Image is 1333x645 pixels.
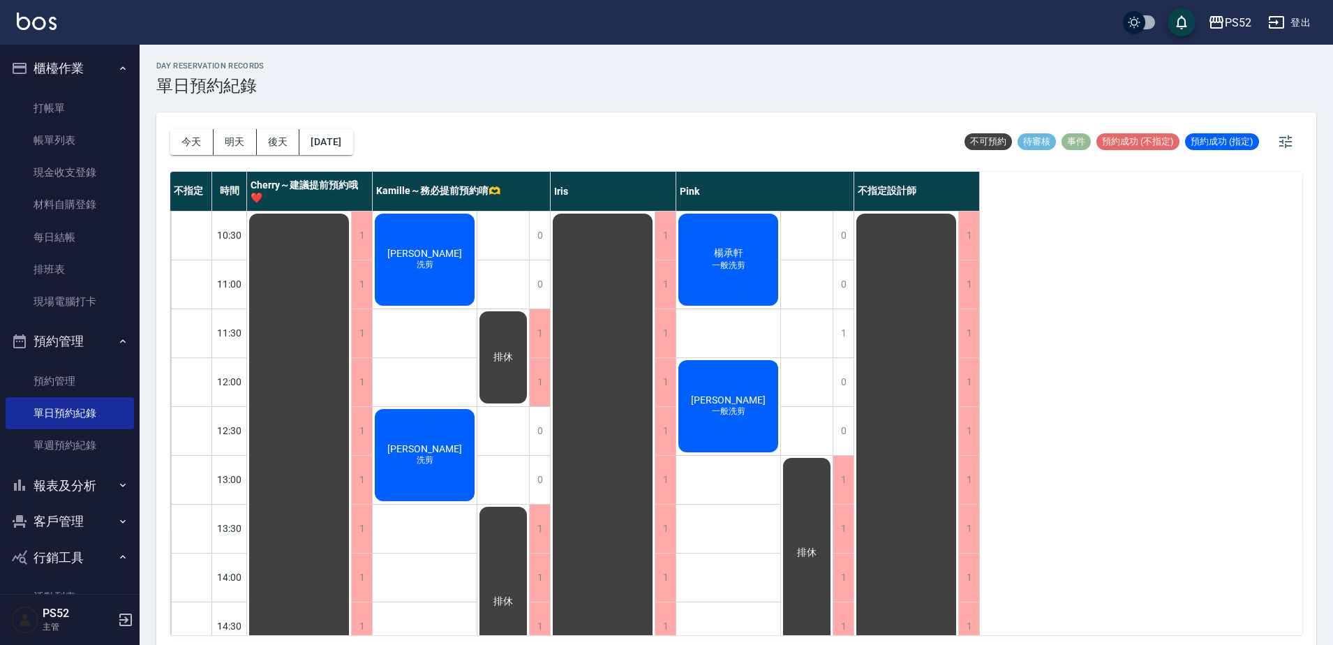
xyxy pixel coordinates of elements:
[1263,10,1316,36] button: 登出
[491,595,516,608] span: 排休
[655,358,676,406] div: 1
[212,406,247,455] div: 12:30
[833,309,854,357] div: 1
[655,407,676,455] div: 1
[385,443,465,454] span: [PERSON_NAME]
[212,455,247,504] div: 13:00
[6,468,134,504] button: 報表及分析
[414,454,436,466] span: 洗剪
[351,407,372,455] div: 1
[373,172,551,211] div: Kamille～務必提前預約唷🫶
[156,61,265,71] h2: day Reservation records
[6,50,134,87] button: 櫃檯作業
[170,172,212,211] div: 不指定
[212,357,247,406] div: 12:00
[1018,135,1056,148] span: 待審核
[833,358,854,406] div: 0
[794,547,819,559] span: 排休
[833,456,854,504] div: 1
[833,554,854,602] div: 1
[351,554,372,602] div: 1
[1185,135,1259,148] span: 預約成功 (指定)
[655,505,676,553] div: 1
[529,260,550,309] div: 0
[958,212,979,260] div: 1
[6,124,134,156] a: 帳單列表
[43,621,114,633] p: 主管
[6,503,134,540] button: 客戶管理
[1096,135,1179,148] span: 預約成功 (不指定)
[655,212,676,260] div: 1
[212,504,247,553] div: 13:30
[6,286,134,318] a: 現場電腦打卡
[655,260,676,309] div: 1
[1168,8,1196,36] button: save
[711,247,746,260] span: 楊承軒
[6,188,134,221] a: 材料自購登錄
[351,505,372,553] div: 1
[43,607,114,621] h5: PS52
[529,456,550,504] div: 0
[709,260,748,272] span: 一般洗剪
[6,581,134,613] a: 活動列表
[551,172,676,211] div: Iris
[655,554,676,602] div: 1
[1062,135,1091,148] span: 事件
[299,129,352,155] button: [DATE]
[676,172,854,211] div: Pink
[385,248,465,259] span: [PERSON_NAME]
[6,221,134,253] a: 每日結帳
[833,505,854,553] div: 1
[212,309,247,357] div: 11:30
[351,212,372,260] div: 1
[529,554,550,602] div: 1
[6,156,134,188] a: 現金收支登錄
[529,212,550,260] div: 0
[529,505,550,553] div: 1
[655,456,676,504] div: 1
[6,365,134,397] a: 預約管理
[212,553,247,602] div: 14:00
[6,540,134,576] button: 行銷工具
[17,13,57,30] img: Logo
[688,394,768,406] span: [PERSON_NAME]
[958,505,979,553] div: 1
[655,309,676,357] div: 1
[6,429,134,461] a: 單週預約紀錄
[6,92,134,124] a: 打帳單
[351,456,372,504] div: 1
[414,259,436,271] span: 洗剪
[247,172,373,211] div: Cherry～建議提前預約哦❤️
[529,358,550,406] div: 1
[958,554,979,602] div: 1
[958,407,979,455] div: 1
[529,309,550,357] div: 1
[958,358,979,406] div: 1
[958,309,979,357] div: 1
[958,260,979,309] div: 1
[854,172,980,211] div: 不指定設計師
[709,406,748,417] span: 一般洗剪
[965,135,1012,148] span: 不可預約
[351,358,372,406] div: 1
[6,323,134,359] button: 預約管理
[212,211,247,260] div: 10:30
[1225,14,1251,31] div: PS52
[833,260,854,309] div: 0
[529,407,550,455] div: 0
[351,309,372,357] div: 1
[1202,8,1257,37] button: PS52
[833,212,854,260] div: 0
[958,456,979,504] div: 1
[257,129,300,155] button: 後天
[212,172,247,211] div: 時間
[170,129,214,155] button: 今天
[491,351,516,364] span: 排休
[11,606,39,634] img: Person
[833,407,854,455] div: 0
[214,129,257,155] button: 明天
[212,260,247,309] div: 11:00
[351,260,372,309] div: 1
[6,253,134,286] a: 排班表
[6,397,134,429] a: 單日預約紀錄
